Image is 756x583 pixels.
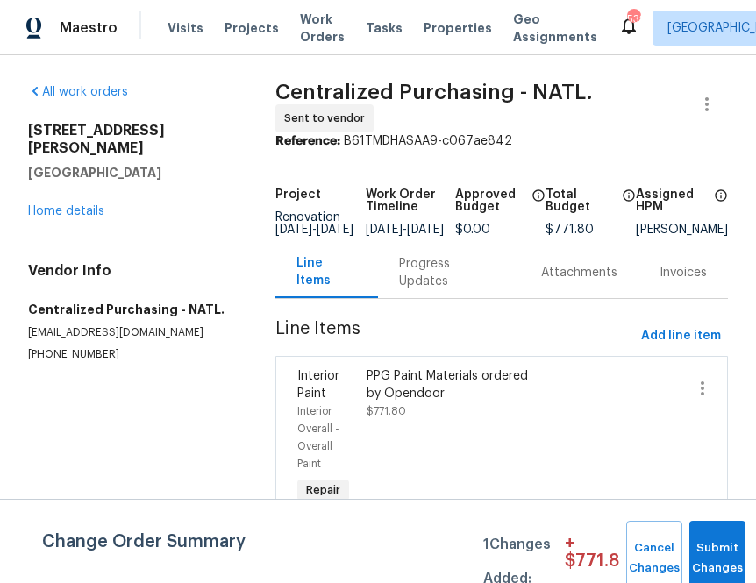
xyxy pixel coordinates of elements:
[284,110,372,127] span: Sent to vendor
[546,188,617,213] h5: Total Budget
[28,86,128,98] a: All work orders
[627,11,639,28] div: 532
[28,122,233,157] h2: [STREET_ADDRESS][PERSON_NAME]
[28,325,233,340] p: [EMAIL_ADDRESS][DOMAIN_NAME]
[531,188,546,224] span: The total cost of line items that have been approved by both Opendoor and the Trade Partner. This...
[28,347,233,362] p: [PHONE_NUMBER]
[366,224,444,236] span: -
[275,82,593,103] span: Centralized Purchasing - NATL.
[636,224,728,236] div: [PERSON_NAME]
[28,262,233,280] h4: Vendor Info
[366,224,403,236] span: [DATE]
[636,188,709,213] h5: Assigned HPM
[366,22,403,34] span: Tasks
[622,188,636,224] span: The total cost of line items that have been proposed by Opendoor. This sum includes line items th...
[455,224,490,236] span: $0.00
[455,188,526,213] h5: Approved Budget
[60,19,118,37] span: Maestro
[714,188,728,224] span: The hpm assigned to this work order.
[634,320,728,352] button: Add line item
[546,224,594,236] span: $771.80
[399,255,499,290] div: Progress Updates
[367,367,531,402] div: PPG Paint Materials ordered by Opendoor
[275,224,312,236] span: [DATE]
[300,11,345,46] span: Work Orders
[225,19,279,37] span: Projects
[297,406,339,469] span: Interior Overall - Overall Paint
[317,224,353,236] span: [DATE]
[541,264,617,281] div: Attachments
[275,188,321,201] h5: Project
[641,325,721,347] span: Add line item
[297,370,339,400] span: Interior Paint
[513,11,597,46] span: Geo Assignments
[407,224,444,236] span: [DATE]
[367,406,406,416] span: $771.80
[275,224,353,236] span: -
[275,135,340,147] b: Reference:
[275,320,634,352] span: Line Items
[698,538,737,579] span: Submit Changes
[635,538,674,579] span: Cancel Changes
[28,205,104,217] a: Home details
[660,264,707,281] div: Invoices
[424,19,492,37] span: Properties
[168,19,203,37] span: Visits
[299,481,347,499] span: Repair
[366,188,456,213] h5: Work Order Timeline
[28,164,233,181] h5: [GEOGRAPHIC_DATA]
[275,211,353,236] span: Renovation
[275,132,728,150] div: B61TMDHASAA9-c067ae842
[28,301,233,318] h5: Centralized Purchasing - NATL.
[296,254,357,289] div: Line Items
